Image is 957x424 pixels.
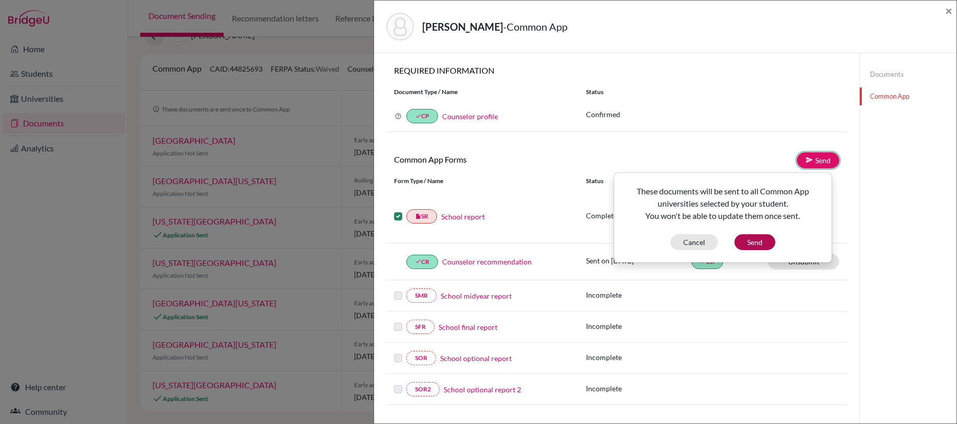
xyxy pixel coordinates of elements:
[586,321,691,331] p: Incomplete
[622,185,823,222] p: These documents will be sent to all Common App universities selected by your student. You won't b...
[586,210,691,221] p: Complete
[586,176,691,186] div: Status
[586,352,691,363] p: Incomplete
[415,213,421,219] i: insert_drive_file
[945,5,952,17] button: Close
[406,320,434,334] a: SFR
[444,384,521,395] a: School optional report 2
[614,172,832,263] div: Send
[586,383,691,394] p: Incomplete
[415,258,421,264] i: done
[441,291,512,301] a: School midyear report
[406,255,438,269] a: doneCR
[670,234,718,250] button: Cancel
[441,211,485,222] a: School report
[406,209,437,224] a: insert_drive_fileSR
[422,20,503,33] strong: [PERSON_NAME]
[406,109,438,123] a: doneCP
[386,65,847,75] h6: REQUIRED INFORMATION
[386,176,578,186] div: Form Type / Name
[440,353,512,364] a: School optional report
[860,65,956,83] a: Documents
[442,256,532,267] a: Counselor recommendation
[586,109,839,120] p: Confirmed
[503,20,568,33] span: - Common App
[578,87,847,97] div: Status
[439,322,497,332] a: School final report
[415,113,421,119] i: done
[386,87,578,97] div: Document Type / Name
[442,112,498,121] a: Counselor profile
[406,351,436,365] a: SOR
[734,234,775,250] button: Send
[386,154,617,164] h6: Common App Forms
[586,255,691,266] p: Sent on [DATE]
[406,288,437,303] a: SMR
[586,289,691,300] p: Incomplete
[797,152,839,168] a: Send
[406,382,440,396] a: SOR2
[945,3,952,18] span: ×
[860,87,956,105] a: Common App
